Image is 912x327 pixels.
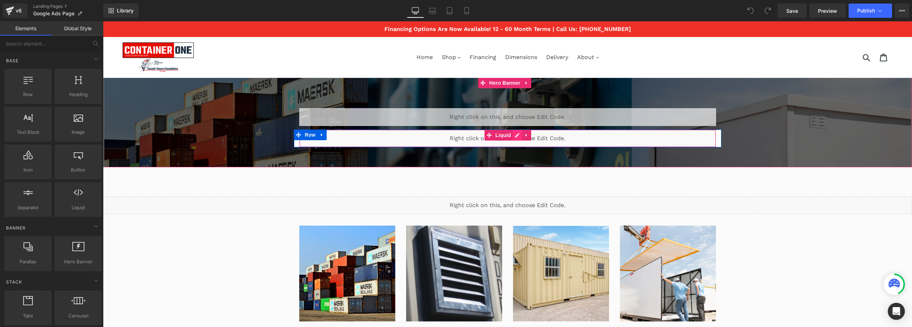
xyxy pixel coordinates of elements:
[424,4,441,18] a: Laptop
[471,31,499,41] button: About
[6,204,50,211] span: Separator
[339,32,353,39] span: Shop
[5,225,26,231] span: Banner
[407,4,424,18] a: Desktop
[57,312,100,320] span: Carousel
[895,4,909,18] button: More
[33,4,103,9] a: Landing Pages
[57,128,100,136] span: Image
[443,32,465,39] span: Delivery
[52,21,103,36] a: Global Style
[402,32,434,39] span: Dimensions
[809,4,846,18] a: Preview
[440,31,469,41] a: Delivery
[6,166,50,174] span: Icon
[14,6,23,15] div: v6
[5,57,19,64] span: Base
[399,31,438,41] a: Dimensions
[441,4,458,18] a: Tablet
[786,7,798,15] span: Save
[313,32,330,39] span: Home
[367,32,393,39] span: Financing
[6,91,50,98] span: Row
[103,4,139,18] a: New Library
[20,21,91,51] img: Container One
[117,7,134,14] span: Library
[743,4,758,18] button: Undo
[6,258,50,265] span: Parallax
[6,312,50,320] span: Tabs
[849,4,892,18] button: Publish
[363,31,397,41] a: Financing
[419,109,428,119] a: Expand / Collapse
[857,8,875,14] span: Publish
[57,91,100,98] span: Heading
[57,166,100,174] span: Button
[391,109,410,119] span: Liquid
[33,11,74,16] span: Google Ads Page
[310,31,333,41] a: Home
[3,4,27,18] a: v6
[761,4,775,18] button: Redo
[57,204,100,211] span: Liquid
[384,56,419,67] span: Hero Banner
[6,128,50,136] span: Text Block
[5,279,23,285] span: Stack
[762,28,782,44] input: Search
[888,303,905,320] div: Open Intercom Messenger
[57,258,100,265] span: Hero Banner
[474,32,491,39] span: About
[200,108,214,119] span: Row
[458,4,475,18] a: Mobile
[214,108,224,119] a: Expand / Collapse
[335,31,361,41] button: Shop
[419,56,429,67] a: Expand / Collapse
[818,7,837,15] span: Preview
